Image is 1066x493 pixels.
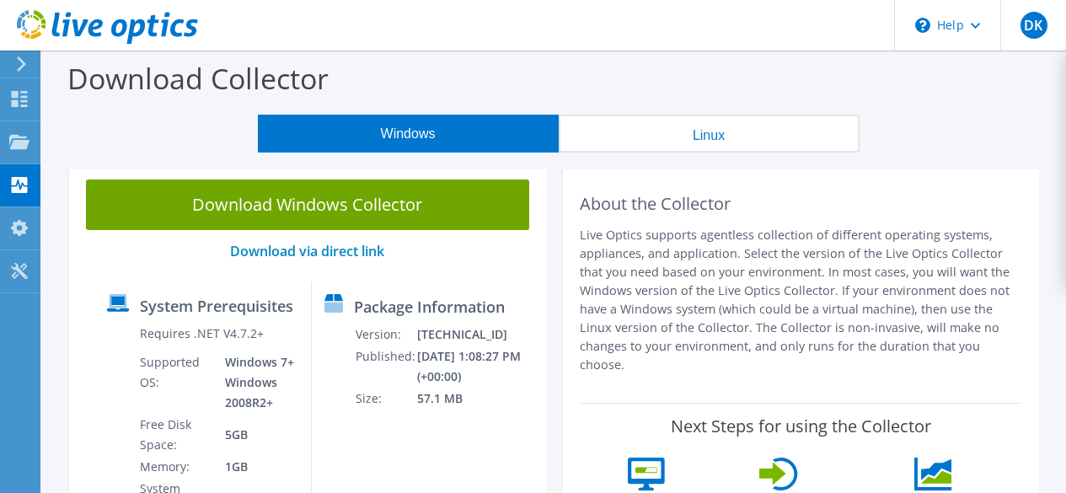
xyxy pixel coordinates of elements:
[139,414,213,456] td: Free Disk Space:
[258,115,559,153] button: Windows
[355,388,416,410] td: Size:
[67,59,329,98] label: Download Collector
[580,226,1023,374] p: Live Optics supports agentless collection of different operating systems, appliances, and applica...
[915,18,930,33] svg: \n
[140,325,264,342] label: Requires .NET V4.7.2+
[230,242,384,260] a: Download via direct link
[354,298,505,315] label: Package Information
[355,346,416,388] td: Published:
[559,115,860,153] button: Linux
[1020,12,1047,39] span: DK
[212,456,297,478] td: 1GB
[139,456,213,478] td: Memory:
[671,416,931,437] label: Next Steps for using the Collector
[140,297,293,314] label: System Prerequisites
[212,351,297,414] td: Windows 7+ Windows 2008R2+
[416,388,538,410] td: 57.1 MB
[416,324,538,346] td: [TECHNICAL_ID]
[86,180,529,230] a: Download Windows Collector
[580,194,1023,214] h2: About the Collector
[212,414,297,456] td: 5GB
[139,351,213,414] td: Supported OS:
[416,346,538,388] td: [DATE] 1:08:27 PM (+00:00)
[355,324,416,346] td: Version:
